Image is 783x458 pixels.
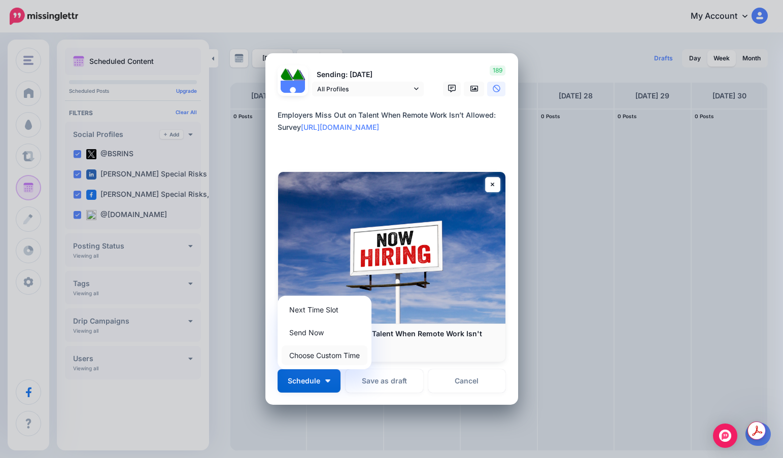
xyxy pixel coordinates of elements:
img: 1Q3z5d12-75797.jpg [293,68,305,81]
img: user_default_image.png [281,81,305,105]
b: Employers Miss Out on Talent When Remote Work Isn't Allowed: Survey [288,329,482,347]
p: Sending: [DATE] [312,69,424,81]
div: Schedule [278,296,371,369]
img: 379531_475505335829751_837246864_n-bsa122537.jpg [281,68,293,81]
a: Send Now [282,323,367,342]
img: Employers Miss Out on Talent When Remote Work Isn't Allowed: Survey [278,172,505,324]
div: Open Intercom Messenger [713,424,737,448]
a: Choose Custom Time [282,345,367,365]
button: Save as draft [346,369,423,393]
p: [DOMAIN_NAME] [288,347,495,357]
span: All Profiles [317,84,412,94]
span: 189 [490,65,505,76]
a: Next Time Slot [282,300,367,320]
button: Schedule [278,369,341,393]
a: Cancel [428,369,506,393]
div: Employers Miss Out on Talent When Remote Work Isn’t Allowed: Survey [278,109,511,133]
a: All Profiles [312,82,424,96]
img: arrow-down-white.png [325,379,330,382]
span: Schedule [288,377,320,384]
